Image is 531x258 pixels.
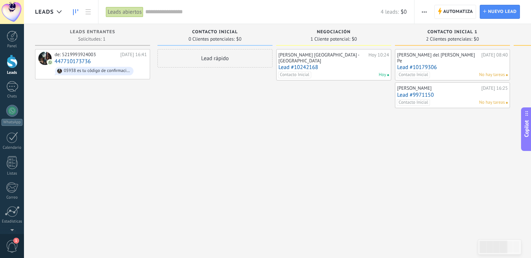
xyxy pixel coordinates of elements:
[82,5,94,19] a: Lista
[48,60,53,65] img: com.amocrm.amocrmwa.svg
[488,5,517,18] span: Nuevo lead
[161,30,269,36] div: Contacto inicial
[55,58,91,65] a: 447710173736
[120,52,147,58] div: [DATE] 16:41
[397,85,479,91] div: [PERSON_NAME]
[481,85,508,91] div: [DATE] 16:25
[236,37,242,41] span: $0
[55,52,118,58] div: de: 5219993924003
[70,30,115,35] span: Leads Entrantes
[474,37,479,41] span: $0
[69,5,82,19] a: Leads
[78,37,105,41] span: Solicitudes: 1
[1,145,23,150] div: Calendario
[1,119,22,126] div: WhatsApp
[479,99,505,106] span: No hay tareas
[1,171,23,176] div: Listas
[523,120,530,137] span: Copilot
[1,219,23,224] div: Estadísticas
[278,72,311,78] span: Contacto Inicial
[506,102,508,104] span: No hay nada asignado
[379,72,386,78] span: Hoy
[426,37,472,41] span: 2 Clientes potenciales:
[1,70,23,75] div: Leads
[278,52,367,63] div: [PERSON_NAME] [GEOGRAPHIC_DATA] - [GEOGRAPHIC_DATA]
[419,5,430,19] button: Más
[381,8,399,16] span: 4 leads:
[401,8,407,16] span: $0
[35,8,54,16] span: Leads
[399,30,506,36] div: Contacto Inicial 1
[13,238,19,244] span: 1
[278,64,389,70] a: Lead #10242168
[192,30,238,35] span: Contacto inicial
[427,30,478,35] span: Contacto Inicial 1
[317,30,351,35] span: Negociación
[397,92,508,98] a: Lead #9971150
[397,99,430,106] span: Contacto Inicial
[157,49,273,68] div: Lead rápido
[39,30,146,36] div: Leads Entrantes
[434,5,476,19] a: Automatiza
[387,74,389,76] span: Hay tarea para ahora
[397,52,479,63] div: [PERSON_NAME] del [PERSON_NAME] Pe
[1,94,23,99] div: Chats
[368,52,389,63] div: Hoy 10:24
[443,5,473,18] span: Automatiza
[479,72,505,78] span: No hay tareas
[480,5,520,19] a: Nuevo lead
[64,68,130,73] div: 05938 es tu código de confirmación de Facebook
[38,52,52,65] div: 447710173736
[352,37,357,41] span: $0
[188,37,235,41] span: 0 Clientes potenciales:
[397,72,430,78] span: Contacto Inicial
[310,37,350,41] span: 1 Cliente potencial:
[506,74,508,76] span: No hay nada asignado
[397,64,508,70] a: Lead #10179306
[1,195,23,200] div: Correo
[280,30,388,36] div: Negociación
[106,7,143,17] div: Leads abiertos
[481,52,508,63] div: [DATE] 08:40
[1,44,23,49] div: Panel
